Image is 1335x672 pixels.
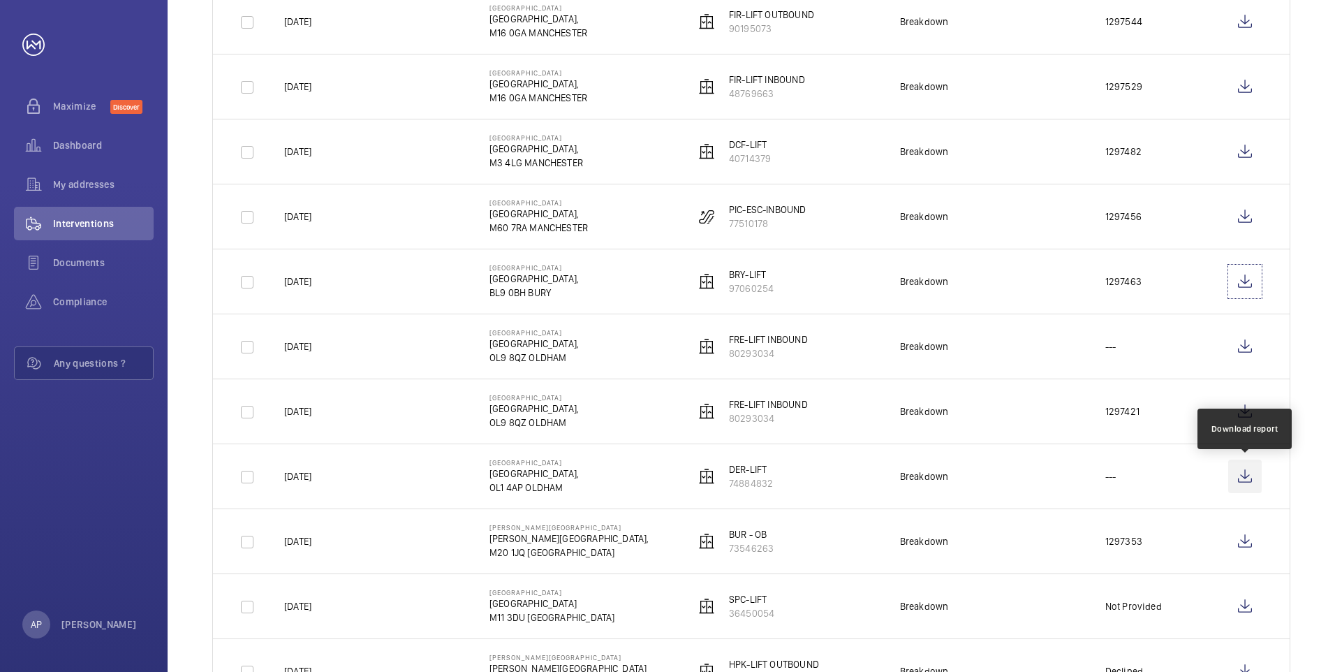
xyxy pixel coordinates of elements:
p: --- [1105,339,1116,353]
p: OL9 8QZ OLDHAM [489,416,579,430]
p: [PERSON_NAME][GEOGRAPHIC_DATA] [489,523,649,532]
p: 1297544 [1105,15,1142,29]
p: DCF-LIFT [729,138,771,152]
p: [GEOGRAPHIC_DATA] [489,588,615,597]
p: HPK-LIFT OUTBOUND [729,657,819,671]
img: elevator.svg [698,403,715,420]
p: [GEOGRAPHIC_DATA] [489,597,615,611]
span: Compliance [53,295,154,309]
img: elevator.svg [698,13,715,30]
p: FRE-LIFT INBOUND [729,397,808,411]
p: [DATE] [284,599,311,613]
p: [DATE] [284,275,311,288]
p: OL1 4AP OLDHAM [489,481,579,495]
p: 36450054 [729,606,774,620]
p: [GEOGRAPHIC_DATA], [489,207,588,221]
div: Breakdown [900,275,949,288]
div: Breakdown [900,210,949,224]
p: [GEOGRAPHIC_DATA], [489,337,579,351]
span: My addresses [53,177,154,191]
p: [PERSON_NAME] [61,618,137,631]
p: M16 0GA MANCHESTER [489,91,587,105]
p: [DATE] [284,469,311,483]
p: [GEOGRAPHIC_DATA] [489,458,579,467]
p: [GEOGRAPHIC_DATA] [489,263,579,272]
div: Breakdown [900,145,949,159]
p: SPC-LIFT [729,592,774,606]
p: BRY-LIFT [729,268,774,282]
p: AP [31,618,42,631]
p: [GEOGRAPHIC_DATA], [489,142,583,156]
p: FIR-LIFT OUTBOUND [729,8,814,22]
p: M20 1JQ [GEOGRAPHIC_DATA] [489,546,649,560]
p: [DATE] [284,404,311,418]
p: [PERSON_NAME][GEOGRAPHIC_DATA] [489,653,647,662]
p: M60 7RA MANCHESTER [489,221,588,235]
p: [GEOGRAPHIC_DATA] [489,393,579,402]
img: elevator.svg [698,598,715,615]
div: Breakdown [900,404,949,418]
p: [DATE] [284,339,311,353]
img: elevator.svg [698,78,715,95]
p: [GEOGRAPHIC_DATA], [489,12,587,26]
p: 73546263 [729,541,774,555]
p: 1297529 [1105,80,1142,94]
p: 40714379 [729,152,771,166]
span: Dashboard [53,138,154,152]
p: 1297456 [1105,210,1142,224]
p: 1297353 [1105,534,1142,548]
span: Maximize [53,99,110,113]
p: [DATE] [284,15,311,29]
p: [DATE] [284,80,311,94]
p: PIC-ESC-INBOUND [729,203,806,217]
p: [GEOGRAPHIC_DATA] [489,3,587,12]
p: 80293034 [729,411,808,425]
div: Breakdown [900,534,949,548]
div: Breakdown [900,15,949,29]
img: elevator.svg [698,468,715,485]
p: [GEOGRAPHIC_DATA], [489,272,579,286]
div: Breakdown [900,339,949,353]
p: M16 0GA MANCHESTER [489,26,587,40]
p: [DATE] [284,534,311,548]
p: Not Provided [1105,599,1162,613]
p: 1297482 [1105,145,1142,159]
p: 77510178 [729,217,806,231]
p: 1297421 [1105,404,1139,418]
p: OL9 8QZ OLDHAM [489,351,579,365]
p: 97060254 [729,282,774,295]
p: BUR - OB [729,527,774,541]
p: 48769663 [729,87,805,101]
p: [GEOGRAPHIC_DATA] [489,133,583,142]
p: FRE-LIFT INBOUND [729,333,808,346]
p: FIR-LIFT INBOUND [729,73,805,87]
p: [GEOGRAPHIC_DATA], [489,77,587,91]
p: 1297463 [1105,275,1142,288]
p: [GEOGRAPHIC_DATA], [489,402,579,416]
p: [GEOGRAPHIC_DATA] [489,328,579,337]
span: Interventions [53,217,154,231]
div: Download report [1211,423,1278,435]
p: --- [1105,469,1116,483]
span: Any questions ? [54,356,153,370]
img: elevator.svg [698,273,715,290]
div: Breakdown [900,599,949,613]
p: [DATE] [284,210,311,224]
p: M11 3DU [GEOGRAPHIC_DATA] [489,611,615,624]
p: [GEOGRAPHIC_DATA] [489,198,588,207]
div: Breakdown [900,469,949,483]
p: 90195073 [729,22,814,36]
p: [DATE] [284,145,311,159]
p: [GEOGRAPHIC_DATA] [489,68,587,77]
p: [PERSON_NAME][GEOGRAPHIC_DATA], [489,532,649,546]
img: elevator.svg [698,143,715,160]
img: elevator.svg [698,533,715,550]
p: 74884832 [729,476,773,490]
p: 80293034 [729,346,808,360]
img: elevator.svg [698,338,715,355]
div: Breakdown [900,80,949,94]
p: [GEOGRAPHIC_DATA], [489,467,579,481]
img: escalator.svg [698,208,715,225]
span: Documents [53,256,154,270]
p: M3 4LG MANCHESTER [489,156,583,170]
